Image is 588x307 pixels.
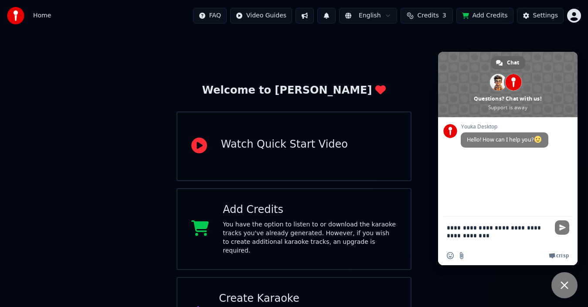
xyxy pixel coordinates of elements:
[401,8,453,24] button: Credits3
[202,84,386,98] div: Welcome to [PERSON_NAME]
[555,220,569,235] span: Send
[221,138,348,152] div: Watch Quick Start Video
[223,220,397,255] div: You have the option to listen to or download the karaoke tracks you've already generated. However...
[442,11,446,20] span: 3
[219,292,397,306] div: Create Karaoke
[458,252,465,259] span: Send a file
[193,8,227,24] button: FAQ
[517,8,564,24] button: Settings
[491,56,525,69] a: Chat
[551,272,578,298] a: Close chat
[7,7,24,24] img: youka
[507,56,519,69] span: Chat
[556,252,569,259] span: Crisp
[456,8,513,24] button: Add Credits
[33,11,51,20] nav: breadcrumb
[447,216,551,246] textarea: Compose your message...
[533,11,558,20] div: Settings
[447,252,454,259] span: Insert an emoji
[223,203,397,217] div: Add Credits
[33,11,51,20] span: Home
[230,8,292,24] button: Video Guides
[417,11,438,20] span: Credits
[461,124,548,130] span: Youka Desktop
[549,252,569,259] a: Crisp
[467,136,542,143] span: Hello! How can I help you?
